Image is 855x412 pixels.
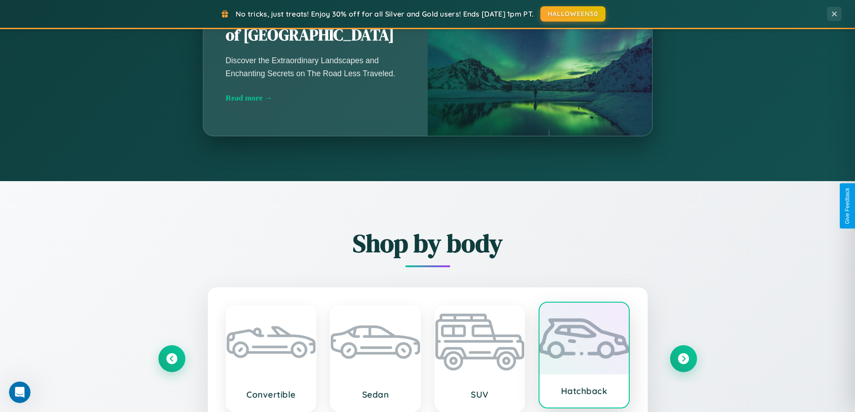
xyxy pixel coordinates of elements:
h2: Unearthing the Mystique of [GEOGRAPHIC_DATA] [226,4,405,46]
h2: Shop by body [158,226,697,260]
h3: Convertible [236,389,307,400]
div: Read more → [226,93,405,103]
p: Discover the Extraordinary Landscapes and Enchanting Secrets on The Road Less Traveled. [226,54,405,79]
button: HALLOWEEN30 [540,6,605,22]
span: No tricks, just treats! Enjoy 30% off for all Silver and Gold users! Ends [DATE] 1pm PT. [236,9,534,18]
div: Give Feedback [844,188,851,224]
h3: Hatchback [548,386,620,396]
h3: Sedan [340,389,411,400]
iframe: Intercom live chat [9,382,31,403]
h3: SUV [444,389,516,400]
